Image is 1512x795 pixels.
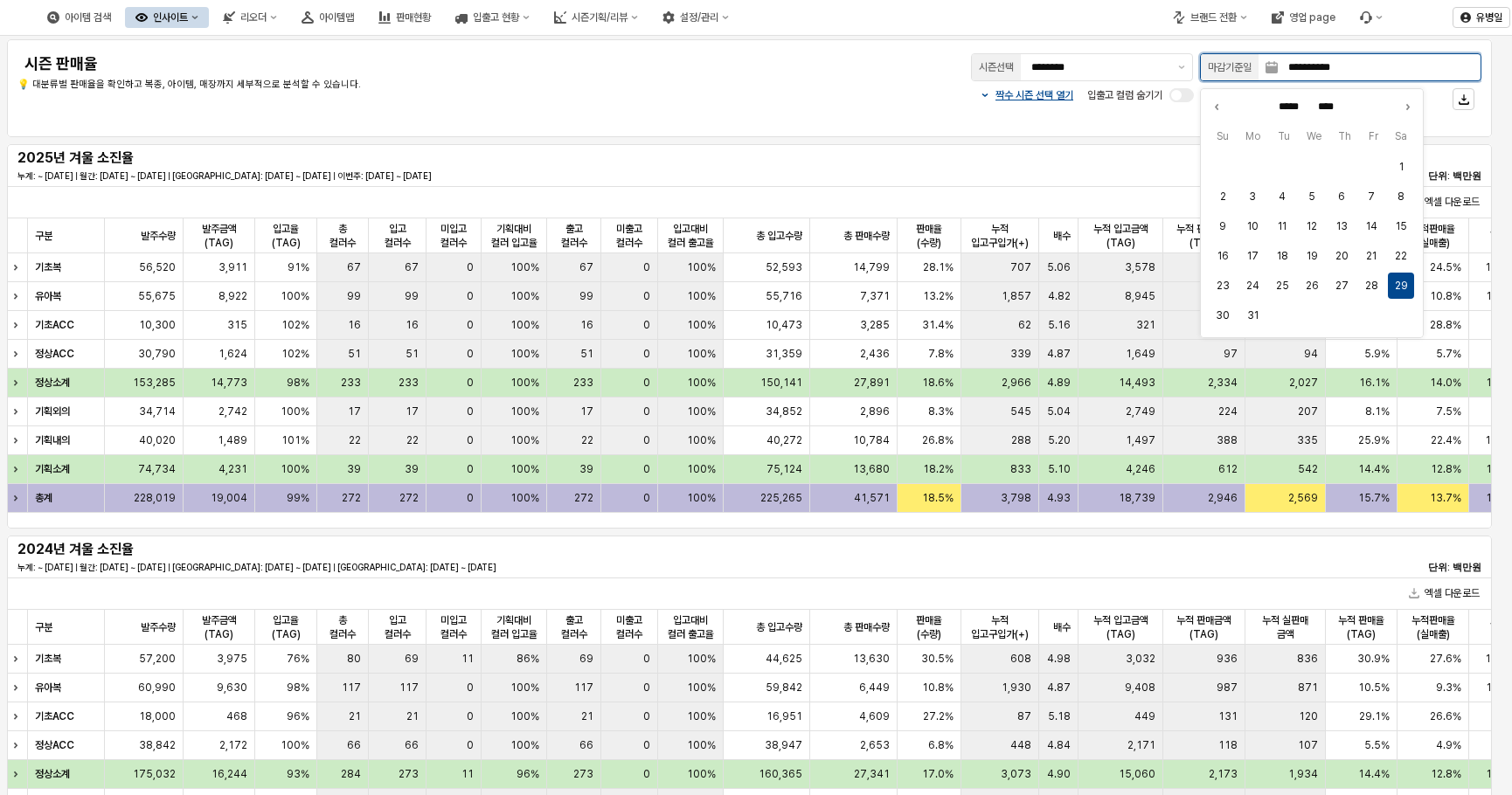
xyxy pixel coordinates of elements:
[7,702,30,730] div: Expand row
[580,318,593,332] span: 16
[35,229,52,243] span: 구분
[643,404,650,418] span: 0
[24,55,621,73] h4: 시즌 판매율
[1404,613,1461,641] span: 누적판매율(실매출)
[1047,260,1071,274] span: 5.06
[211,376,247,390] span: 14,773
[489,613,539,641] span: 기획대비 컬러 입고율
[288,260,309,274] span: 91%
[1261,7,1346,28] button: 영업 page
[1239,183,1266,210] button: 2025-03-03
[1476,10,1502,24] p: 유병일
[853,462,890,476] span: 13,680
[687,289,716,303] span: 100%
[1010,347,1031,361] span: 339
[580,347,593,361] span: 51
[843,229,890,243] span: 총 판매수량
[347,260,361,274] span: 67
[467,404,474,418] span: 0
[860,318,890,332] span: 3,285
[349,433,361,447] span: 22
[1210,273,1236,299] button: 2025-03-23
[1237,128,1268,145] span: Mo
[7,397,30,425] div: Expand row
[843,620,890,634] span: 총 판매수량
[1087,89,1162,101] span: 입출고 컬럼 숨기기
[1398,98,1416,115] button: Next month
[1330,128,1360,145] span: Th
[1358,243,1384,269] button: 2025-03-21
[35,434,70,446] strong: 기획내의
[643,260,650,274] span: 0
[17,78,628,93] p: 💡 대분류별 판매율을 확인하고 복종, 아이템, 매장까지 세부적으로 분석할 수 있습니다.
[756,620,802,634] span: 총 입고수량
[1011,433,1031,447] span: 288
[1431,433,1461,447] span: 22.4%
[579,260,593,274] span: 67
[510,462,539,476] span: 100%
[1125,260,1155,274] span: 3,578
[1239,302,1266,328] button: 2025-03-31
[1269,183,1295,210] button: 2025-03-04
[766,462,802,476] span: 75,124
[1299,183,1325,210] button: 2025-03-05
[347,462,361,476] span: 39
[1333,613,1390,641] span: 누적 판매율(TAG)
[1018,318,1031,332] span: 62
[579,462,593,476] span: 39
[853,433,890,447] span: 10,784
[687,260,716,274] span: 100%
[1210,213,1236,239] button: 2025-03-09
[1239,273,1266,299] button: 2025-03-24
[1388,273,1414,299] button: 2025-03-29
[1239,243,1266,269] button: 2025-03-17
[1010,260,1031,274] span: 707
[7,311,30,339] div: Expand row
[262,613,309,641] span: 입고율(TAG)
[1053,620,1071,634] span: 배수
[766,289,802,303] span: 55,716
[37,7,121,28] div: 아이템 검색
[139,433,176,447] span: 40,020
[1297,433,1318,447] span: 335
[665,613,716,641] span: 입고대비 컬러 출고율
[652,7,739,28] button: 설정/관리
[35,620,52,634] span: 구분
[1328,273,1355,299] button: 2025-03-27
[218,404,247,418] span: 2,742
[860,347,890,361] span: 2,436
[281,318,309,332] span: 102%
[376,222,420,250] span: 입고 컬러수
[218,347,247,361] span: 1,624
[1047,347,1071,361] span: 4.87
[405,260,419,274] span: 67
[1365,404,1390,418] span: 8.1%
[968,613,1031,641] span: 누적 입고구입가(+)
[348,347,361,361] span: 51
[212,7,288,28] button: 리오더
[1269,128,1298,145] span: Tu
[1299,213,1325,239] button: 2025-03-12
[7,340,30,368] div: Expand row
[7,760,30,788] div: Expand row
[995,88,1073,102] p: 짝수 시즌 선택 열기
[7,455,30,483] div: Expand row
[1358,273,1384,299] button: 2025-03-28
[680,11,718,24] div: 설정/관리
[1402,583,1487,604] button: 엑셀 다운로드
[643,376,650,390] span: 0
[1224,347,1238,361] span: 97
[1126,404,1155,418] span: 2,749
[138,462,176,476] span: 74,734
[125,7,209,28] button: 인사이트
[1299,273,1325,299] button: 2025-03-26
[406,347,419,361] span: 51
[139,318,176,332] span: 10,300
[7,674,30,702] div: Expand row
[191,613,247,641] span: 발주금액(TAG)
[1358,183,1384,210] button: 2025-03-07
[1304,347,1318,361] span: 94
[1388,213,1414,239] button: 2025-03-15
[1047,404,1071,418] span: 5.04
